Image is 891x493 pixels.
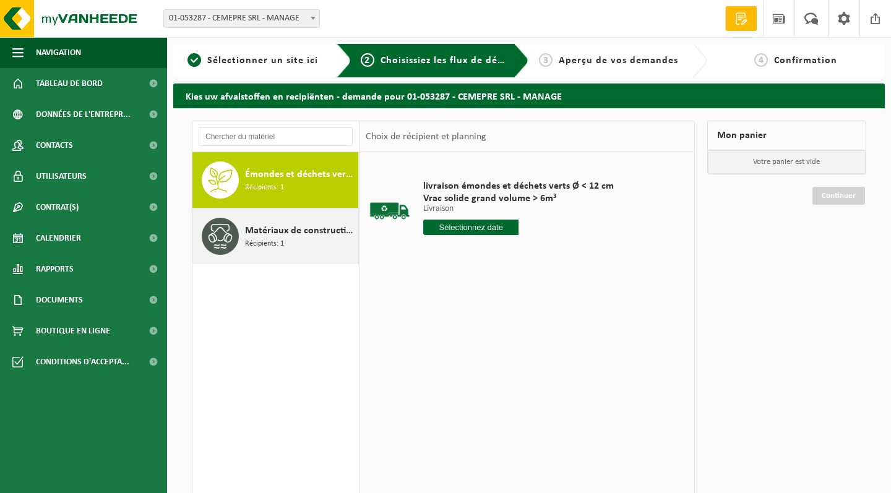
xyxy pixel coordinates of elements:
span: Rapports [36,254,74,285]
div: Mon panier [707,121,867,150]
span: Confirmation [774,56,837,66]
span: 1 [187,53,201,67]
a: Continuer [812,187,865,205]
span: livraison émondes et déchets verts Ø < 12 cm [423,180,614,192]
span: Sélectionner un site ici [207,56,318,66]
span: Boutique en ligne [36,315,110,346]
span: Tableau de bord [36,68,103,99]
span: 01-053287 - CEMEPRE SRL - MANAGE [163,9,320,28]
p: Livraison [423,205,614,213]
span: Contacts [36,130,73,161]
span: Navigation [36,37,81,68]
span: 3 [539,53,553,67]
h2: Kies uw afvalstoffen en recipiënten - demande pour 01-053287 - CEMEPRE SRL - MANAGE [173,84,885,108]
span: Contrat(s) [36,192,79,223]
span: 2 [361,53,374,67]
span: Documents [36,285,83,315]
span: Conditions d'accepta... [36,346,129,377]
button: Émondes et déchets verts Ø < 12 cm Récipients: 1 [192,152,359,208]
span: Récipients: 1 [245,238,284,250]
input: Chercher du matériel [199,127,353,146]
p: Votre panier est vide [708,150,866,174]
button: Matériaux de construction contenant de l'amiante lié au ciment (non friable) Récipients: 1 [192,208,359,264]
span: 4 [754,53,768,67]
span: Utilisateurs [36,161,87,192]
span: Choisissiez les flux de déchets et récipients [381,56,587,66]
div: Choix de récipient et planning [359,121,493,152]
span: Aperçu de vos demandes [559,56,678,66]
span: 01-053287 - CEMEPRE SRL - MANAGE [164,10,319,27]
span: Vrac solide grand volume > 6m³ [423,192,614,205]
span: Matériaux de construction contenant de l'amiante lié au ciment (non friable) [245,223,355,238]
span: Émondes et déchets verts Ø < 12 cm [245,167,355,182]
input: Sélectionnez date [423,220,519,235]
span: Données de l'entrepr... [36,99,131,130]
span: Récipients: 1 [245,182,284,194]
span: Calendrier [36,223,81,254]
a: 1Sélectionner un site ici [179,53,327,68]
